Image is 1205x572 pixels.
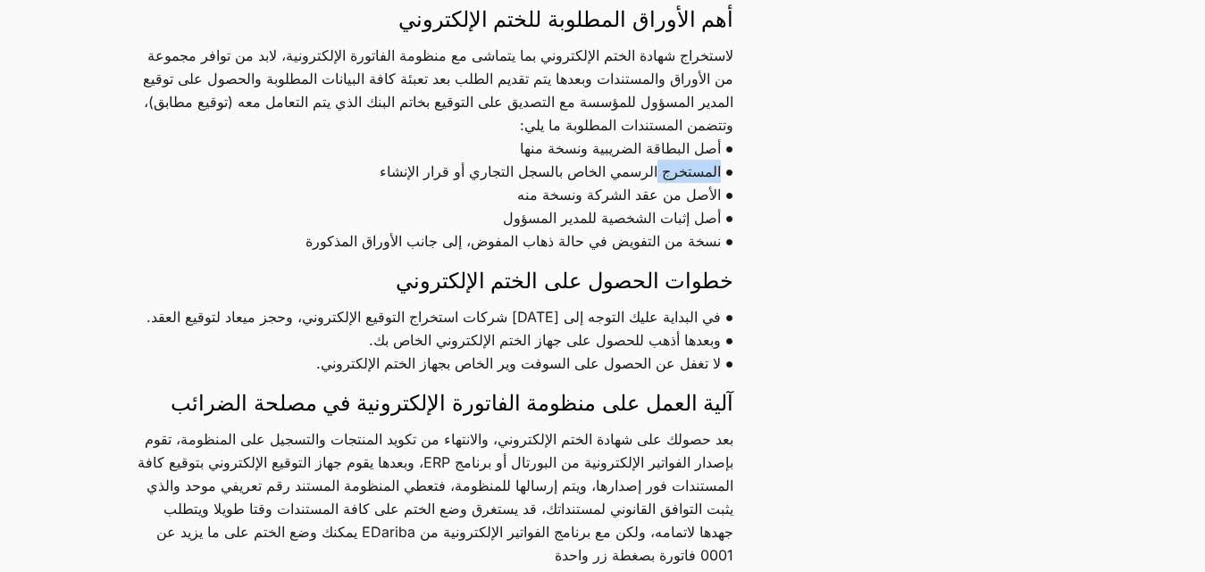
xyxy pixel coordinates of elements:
[133,137,733,253] p: ● أصل البطاقة الضريبية ونسخة منها ● المستخرج الرسمي الخاص بالسجل التجاري أو قرار الإنشاء ● الأصل ...
[133,388,733,419] h4: آلية العمل على منظومة الفاتورة الإلكترونية في مصلحة الضرائب
[133,305,733,375] p: ● في البداية عليك التوجه إلى [DATE] شركات استخراج التوقيع الإلكتروني، وحجز ميعاد لتوقيع العقد. ● ...
[133,44,733,137] p: لاستخراج شهادة الختم الإلكتروني بما يتماشى مع منظومة الفاتورة الإلكترونية، لابد من توافر مجموعة م...
[133,266,733,296] h4: خطوات الحصول على الختم الإلكتروني
[133,4,733,35] h4: أهم الأوراق المطلوبة للختم الإلكتروني
[133,427,733,567] p: بعد حصولك على شهادة الختم الإلكتروني، والانتهاء من تكويد المنتجات والتسجيل على المنظومة، تقوم بإص...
